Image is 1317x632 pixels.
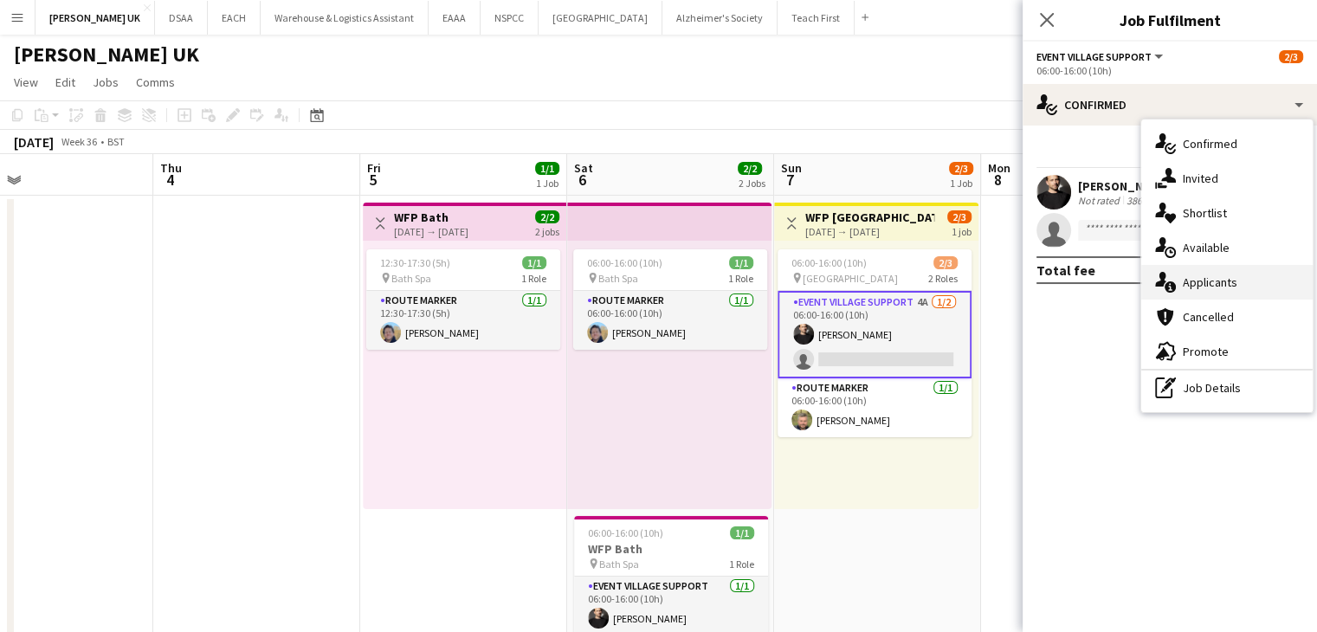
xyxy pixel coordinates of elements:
span: Week 36 [57,135,100,148]
h3: WFP Bath [574,541,768,557]
app-card-role: Route Marker1/106:00-16:00 (10h)[PERSON_NAME] [573,291,767,350]
button: Warehouse & Logistics Assistant [261,1,429,35]
div: 1 Job [950,177,972,190]
button: Teach First [778,1,855,35]
span: Invited [1183,171,1218,186]
button: [GEOGRAPHIC_DATA] [539,1,662,35]
span: 5 [365,170,381,190]
div: Not rated [1078,194,1123,207]
span: Sat [574,160,593,176]
span: [GEOGRAPHIC_DATA] [803,272,898,285]
span: 1 Role [521,272,546,285]
app-job-card: 06:00-16:00 (10h)1/1 Bath Spa1 RoleRoute Marker1/106:00-16:00 (10h)[PERSON_NAME] [573,249,767,350]
div: [DATE] → [DATE] [805,225,934,238]
app-card-role: Route Marker1/112:30-17:30 (5h)[PERSON_NAME] [366,291,560,350]
span: View [14,74,38,90]
span: 1/1 [522,256,546,269]
span: Confirmed [1183,136,1237,152]
h3: WFP Bath [394,210,468,225]
span: 1/1 [729,256,753,269]
app-card-role: Event Village Support4A1/206:00-16:00 (10h)[PERSON_NAME] [778,291,972,378]
div: 1 Job [536,177,558,190]
span: 1 Role [729,558,754,571]
span: Comms [136,74,175,90]
app-card-role: Route Marker1/106:00-16:00 (10h)[PERSON_NAME] [778,378,972,437]
button: Event Village Support [1036,50,1165,63]
button: NSPCC [481,1,539,35]
span: 2 Roles [928,272,958,285]
span: 1/1 [535,162,559,175]
span: 6 [571,170,593,190]
span: Mon [988,160,1010,176]
div: 386.5km [1123,194,1167,207]
span: Bath Spa [598,272,638,285]
h1: [PERSON_NAME] UK [14,42,199,68]
span: 2/3 [933,256,958,269]
app-job-card: 06:00-16:00 (10h)2/3 [GEOGRAPHIC_DATA]2 RolesEvent Village Support4A1/206:00-16:00 (10h)[PERSON_N... [778,249,972,437]
span: 1/1 [730,526,754,539]
span: Event Village Support [1036,50,1152,63]
div: Job Details [1141,371,1313,405]
div: [PERSON_NAME] [1078,178,1170,194]
span: Fri [367,160,381,176]
button: EACH [208,1,261,35]
div: [DATE] → [DATE] [394,225,468,238]
span: Thu [160,160,182,176]
div: Total fee [1036,261,1095,279]
h3: Job Fulfilment [1023,9,1317,31]
button: Alzheimer's Society [662,1,778,35]
span: Promote [1183,344,1229,359]
button: DSAA [155,1,208,35]
span: 06:00-16:00 (10h) [587,256,662,269]
span: Cancelled [1183,309,1234,325]
div: 1 job [952,223,972,238]
span: 2/2 [738,162,762,175]
button: [PERSON_NAME] UK [36,1,155,35]
div: 2 jobs [535,223,559,238]
span: Applicants [1183,274,1237,290]
span: 06:00-16:00 (10h) [791,256,867,269]
a: Comms [129,71,182,94]
span: 06:00-16:00 (10h) [588,526,663,539]
div: [DATE] [14,133,54,151]
div: 2 Jobs [739,177,765,190]
h3: WFP [GEOGRAPHIC_DATA] [805,210,934,225]
span: Jobs [93,74,119,90]
span: 1 Role [728,272,753,285]
span: 4 [158,170,182,190]
span: Bath Spa [599,558,639,571]
span: Shortlist [1183,205,1227,221]
span: 2/3 [947,210,972,223]
span: 8 [985,170,1010,190]
span: Edit [55,74,75,90]
span: Sun [781,160,802,176]
span: Available [1183,240,1230,255]
span: 12:30-17:30 (5h) [380,256,450,269]
span: 2/3 [949,162,973,175]
a: Jobs [86,71,126,94]
a: Edit [48,71,82,94]
app-job-card: 12:30-17:30 (5h)1/1 Bath Spa1 RoleRoute Marker1/112:30-17:30 (5h)[PERSON_NAME] [366,249,560,350]
div: 06:00-16:00 (10h) [1036,64,1303,77]
span: 7 [778,170,802,190]
div: Confirmed [1023,84,1317,126]
button: EAAA [429,1,481,35]
a: View [7,71,45,94]
span: Bath Spa [391,272,431,285]
span: 2/3 [1279,50,1303,63]
span: 2/2 [535,210,559,223]
div: BST [107,135,125,148]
